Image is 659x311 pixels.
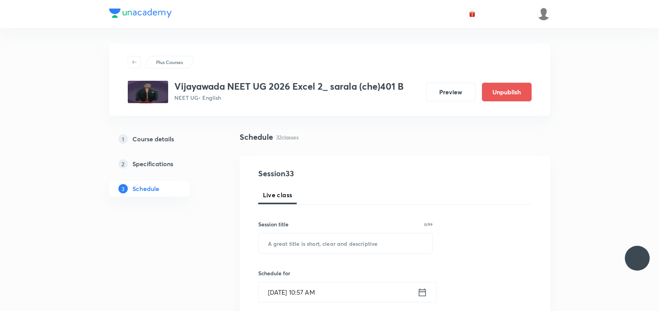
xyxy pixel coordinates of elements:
button: Unpublish [482,83,532,101]
h4: Schedule [240,131,273,143]
img: Company Logo [109,9,172,18]
p: 32 classes [276,133,299,141]
img: S Naga kusuma Alekhya [537,7,550,21]
h3: Vijayawada NEET UG 2026 Excel 2_ sarala (che)401 B [174,81,403,92]
h6: Session title [258,220,289,228]
h6: Schedule for [258,269,433,277]
a: Company Logo [109,9,172,20]
img: ttu [633,254,642,263]
p: 0/99 [424,222,433,226]
img: avatar [469,10,476,17]
button: Preview [426,83,476,101]
h5: Course details [132,134,174,144]
a: 1Course details [109,131,215,147]
img: 3fcd8215c87c4e4fa79b2238ff37a33e.jpg [128,81,168,103]
button: avatar [466,8,478,20]
a: 2Specifications [109,156,215,172]
h5: Specifications [132,159,173,169]
p: Plus Courses [156,59,183,66]
input: A great title is short, clear and descriptive [259,233,433,253]
p: 3 [118,184,128,193]
p: 2 [118,159,128,169]
h4: Session 33 [258,168,400,179]
p: 1 [118,134,128,144]
span: Live class [263,190,292,200]
h5: Schedule [132,184,159,193]
p: NEET UG • English [174,94,403,102]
